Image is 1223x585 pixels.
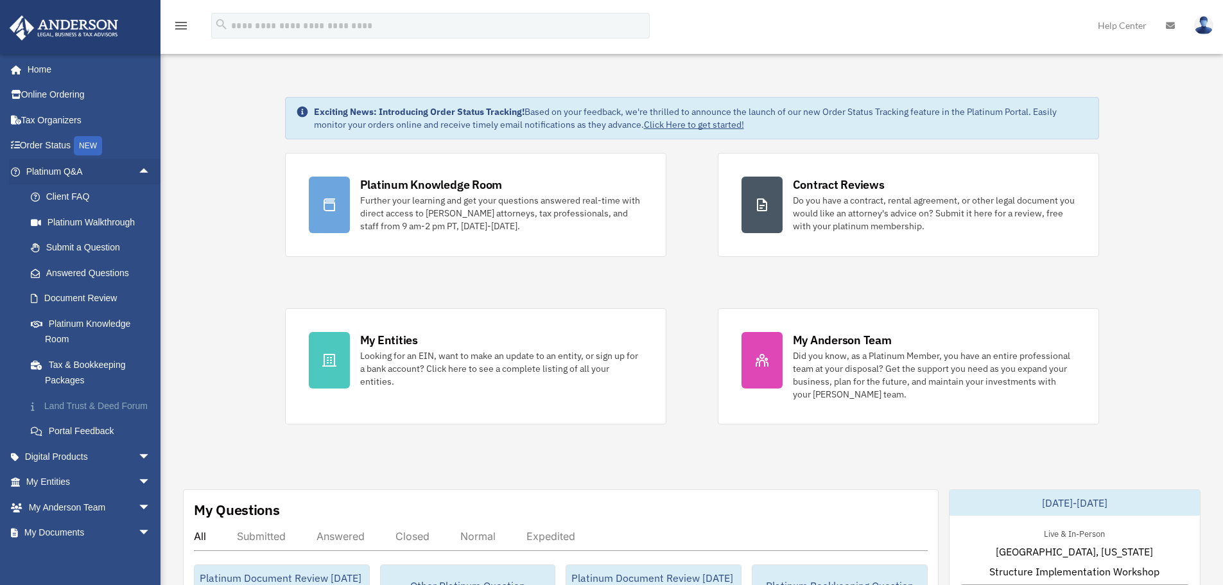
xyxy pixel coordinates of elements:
a: menu [173,22,189,33]
a: My Entities Looking for an EIN, want to make an update to an entity, or sign up for a bank accoun... [285,308,666,424]
a: Tax & Bookkeeping Packages [18,352,170,393]
div: Looking for an EIN, want to make an update to an entity, or sign up for a bank account? Click her... [360,349,643,388]
div: Expedited [526,530,575,543]
a: Land Trust & Deed Forum [18,393,170,419]
div: Contract Reviews [793,177,885,193]
img: Anderson Advisors Platinum Portal [6,15,122,40]
a: Portal Feedback [18,419,170,444]
strong: Exciting News: Introducing Order Status Tracking! [314,106,525,118]
div: Normal [460,530,496,543]
div: My Questions [194,500,280,520]
div: My Entities [360,332,418,348]
a: My Entitiesarrow_drop_down [9,469,170,495]
a: Order StatusNEW [9,133,170,159]
span: arrow_drop_down [138,494,164,521]
div: Submitted [237,530,286,543]
div: Closed [395,530,429,543]
a: My Anderson Team Did you know, as a Platinum Member, you have an entire professional team at your... [718,308,1099,424]
img: User Pic [1194,16,1213,35]
a: Contract Reviews Do you have a contract, rental agreement, or other legal document you would like... [718,153,1099,257]
a: Digital Productsarrow_drop_down [9,444,170,469]
a: Online Ordering [9,82,170,108]
a: Client FAQ [18,184,170,210]
div: My Anderson Team [793,332,892,348]
a: My Anderson Teamarrow_drop_down [9,494,170,520]
a: Platinum Q&Aarrow_drop_up [9,159,170,184]
div: Answered [317,530,365,543]
a: My Documentsarrow_drop_down [9,520,170,546]
div: [DATE]-[DATE] [950,490,1200,516]
span: arrow_drop_down [138,520,164,546]
span: Structure Implementation Workshop [989,564,1159,579]
i: search [214,17,229,31]
a: Tax Organizers [9,107,170,133]
div: All [194,530,206,543]
div: Further your learning and get your questions answered real-time with direct access to [PERSON_NAM... [360,194,643,232]
a: Home [9,57,164,82]
div: Based on your feedback, we're thrilled to announce the launch of our new Order Status Tracking fe... [314,105,1088,131]
div: NEW [74,136,102,155]
a: Answered Questions [18,260,170,286]
a: Click Here to get started! [644,119,744,130]
span: [GEOGRAPHIC_DATA], [US_STATE] [996,544,1153,559]
div: Do you have a contract, rental agreement, or other legal document you would like an attorney's ad... [793,194,1075,232]
span: arrow_drop_down [138,444,164,470]
a: Platinum Walkthrough [18,209,170,235]
i: menu [173,18,189,33]
a: Platinum Knowledge Room Further your learning and get your questions answered real-time with dire... [285,153,666,257]
a: Document Review [18,286,170,311]
span: arrow_drop_down [138,469,164,496]
a: Platinum Knowledge Room [18,311,170,352]
div: Live & In-Person [1034,526,1115,539]
div: Platinum Knowledge Room [360,177,503,193]
span: arrow_drop_up [138,159,164,185]
a: Submit a Question [18,235,170,261]
div: Did you know, as a Platinum Member, you have an entire professional team at your disposal? Get th... [793,349,1075,401]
